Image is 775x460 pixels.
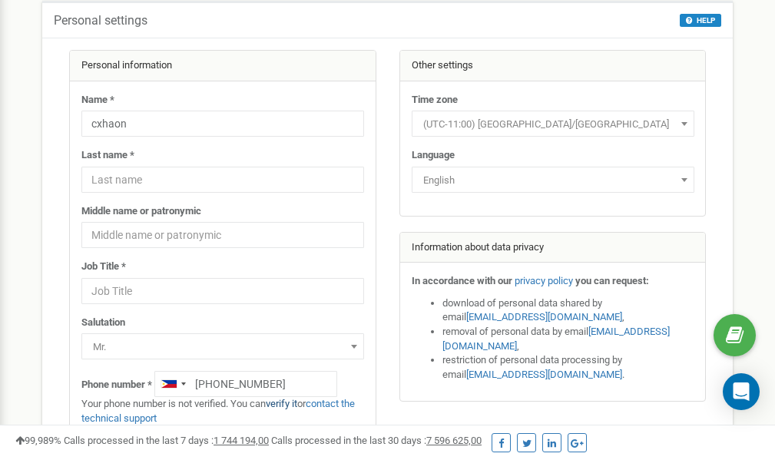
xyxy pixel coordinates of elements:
[680,14,721,27] button: HELP
[442,325,694,353] li: removal of personal data by email ,
[400,51,706,81] div: Other settings
[266,398,297,409] a: verify it
[154,371,337,397] input: +1-800-555-55-55
[81,378,152,392] label: Phone number *
[87,336,359,358] span: Mr.
[81,111,364,137] input: Name
[81,278,364,304] input: Job Title
[15,435,61,446] span: 99,989%
[442,353,694,382] li: restriction of personal data processing by email .
[412,111,694,137] span: (UTC-11:00) Pacific/Midway
[81,397,364,425] p: Your phone number is not verified. You can or
[515,275,573,286] a: privacy policy
[81,316,125,330] label: Salutation
[466,369,622,380] a: [EMAIL_ADDRESS][DOMAIN_NAME]
[412,275,512,286] strong: In accordance with our
[81,148,134,163] label: Last name *
[81,260,126,274] label: Job Title *
[81,167,364,193] input: Last name
[723,373,760,410] div: Open Intercom Messenger
[575,275,649,286] strong: you can request:
[442,326,670,352] a: [EMAIL_ADDRESS][DOMAIN_NAME]
[54,14,147,28] h5: Personal settings
[417,170,689,191] span: English
[442,296,694,325] li: download of personal data shared by email ,
[81,398,355,424] a: contact the technical support
[466,311,622,323] a: [EMAIL_ADDRESS][DOMAIN_NAME]
[70,51,376,81] div: Personal information
[81,222,364,248] input: Middle name or patronymic
[214,435,269,446] u: 1 744 194,00
[412,93,458,108] label: Time zone
[400,233,706,263] div: Information about data privacy
[81,204,201,219] label: Middle name or patronymic
[412,167,694,193] span: English
[412,148,455,163] label: Language
[64,435,269,446] span: Calls processed in the last 7 days :
[426,435,482,446] u: 7 596 625,00
[81,93,114,108] label: Name *
[417,114,689,135] span: (UTC-11:00) Pacific/Midway
[271,435,482,446] span: Calls processed in the last 30 days :
[155,372,190,396] div: Telephone country code
[81,333,364,359] span: Mr.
